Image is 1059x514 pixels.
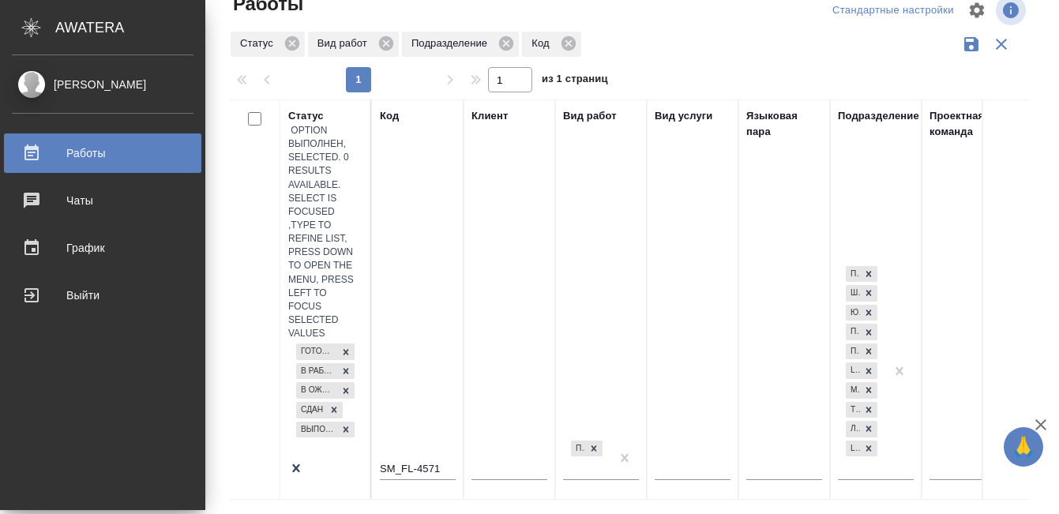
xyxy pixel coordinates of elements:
[296,402,325,418] div: Сдан
[846,324,860,340] div: Проектный офис
[295,381,356,400] div: Готов к работе, В работе, В ожидании, Сдан, Выполнен
[531,36,554,51] p: Код
[846,305,860,321] div: Юридический
[12,141,193,165] div: Работы
[956,29,986,59] button: Сохранить фильтры
[295,342,356,362] div: Готов к работе, В работе, В ожидании, Сдан, Выполнен
[296,382,337,399] div: В ожидании
[846,382,860,399] div: Медицинский
[844,283,879,303] div: Прямая загрузка (шаблонные документы), Шаблонные документы, Юридический, Проектный офис, Проектна...
[838,108,919,124] div: Подразделение
[846,441,860,457] div: LocQA
[288,108,324,124] div: Статус
[563,108,617,124] div: Вид работ
[308,32,399,57] div: Вид работ
[296,422,337,438] div: Выполнен
[844,342,879,362] div: Прямая загрузка (шаблонные документы), Шаблонные документы, Юридический, Проектный офис, Проектна...
[844,381,879,400] div: Прямая загрузка (шаблонные документы), Шаблонные документы, Юридический, Проектный офис, Проектна...
[471,108,508,124] div: Клиент
[295,420,356,440] div: Готов к работе, В работе, В ожидании, Сдан, Выполнен
[231,32,305,57] div: Статус
[846,402,860,418] div: Технический
[1004,427,1043,467] button: 🙏
[55,12,205,43] div: AWATERA
[4,181,201,220] a: Чаты
[1010,430,1037,463] span: 🙏
[240,36,279,51] p: Статус
[844,265,879,284] div: Прямая загрузка (шаблонные документы), Шаблонные документы, Юридический, Проектный офис, Проектна...
[844,439,879,459] div: Прямая загрузка (шаблонные документы), Шаблонные документы, Юридический, Проектный офис, Проектна...
[929,108,1005,140] div: Проектная команда
[846,362,860,379] div: LegalQA
[846,421,860,437] div: Локализация
[542,69,608,92] span: из 1 страниц
[4,276,201,315] a: Выйти
[844,303,879,323] div: Прямая загрузка (шаблонные документы), Шаблонные документы, Юридический, Проектный офис, Проектна...
[288,125,346,163] span: option Выполнен, selected.
[295,362,356,381] div: Готов к работе, В работе, В ожидании, Сдан, Выполнен
[402,32,519,57] div: Подразделение
[844,419,879,439] div: Прямая загрузка (шаблонные документы), Шаблонные документы, Юридический, Проектный офис, Проектна...
[296,363,337,380] div: В работе
[846,285,860,302] div: Шаблонные документы
[986,29,1016,59] button: Сбросить фильтры
[4,133,201,173] a: Работы
[522,32,580,57] div: Код
[411,36,493,51] p: Подразделение
[4,228,201,268] a: График
[295,400,344,420] div: Готов к работе, В работе, В ожидании, Сдан, Выполнен
[844,400,879,420] div: Прямая загрузка (шаблонные документы), Шаблонные документы, Юридический, Проектный офис, Проектна...
[296,343,337,360] div: Готов к работе
[571,441,585,457] div: Приёмка по качеству
[12,76,193,93] div: [PERSON_NAME]
[12,189,193,212] div: Чаты
[12,236,193,260] div: График
[846,266,860,283] div: Прямая загрузка (шаблонные документы)
[844,322,879,342] div: Прямая загрузка (шаблонные документы), Шаблонные документы, Юридический, Проектный офис, Проектна...
[569,439,604,459] div: Приёмка по качеству
[380,108,399,124] div: Код
[317,36,373,51] p: Вид работ
[12,283,193,307] div: Выйти
[844,361,879,381] div: Прямая загрузка (шаблонные документы), Шаблонные документы, Юридический, Проектный офис, Проектна...
[655,108,713,124] div: Вид услуги
[846,343,860,360] div: Проектная группа
[746,108,822,140] div: Языковая пара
